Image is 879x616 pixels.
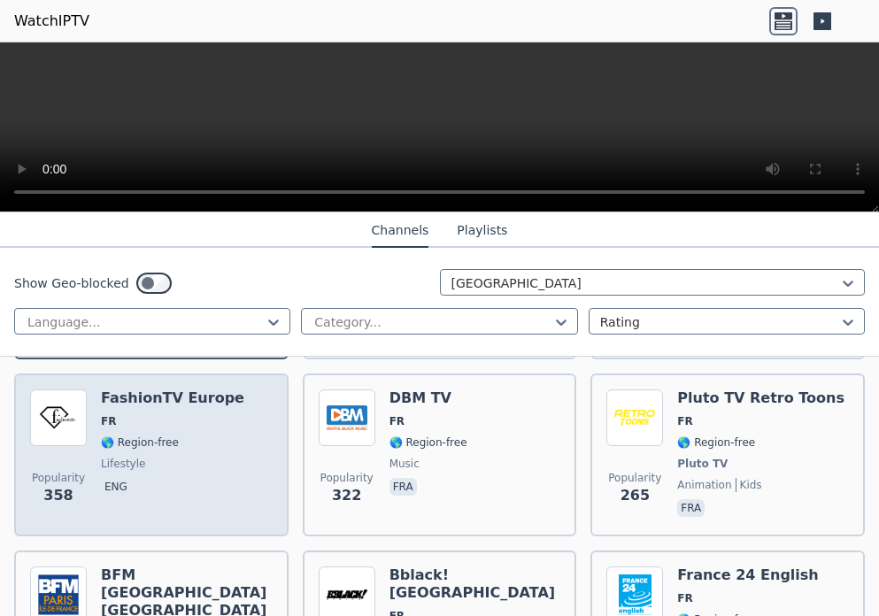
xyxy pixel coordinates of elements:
span: FR [389,414,405,428]
img: Pluto TV Retro Toons [606,389,663,446]
p: eng [101,478,131,496]
h6: Bblack! [GEOGRAPHIC_DATA] [389,566,561,602]
span: 322 [332,485,361,506]
span: lifestyle [101,457,145,471]
h6: DBM TV [389,389,467,407]
h6: Pluto TV Retro Toons [677,389,844,407]
span: Pluto TV [677,457,728,471]
p: fra [389,478,417,496]
span: 358 [43,485,73,506]
span: Popularity [32,471,85,485]
button: Playlists [457,214,507,248]
img: DBM TV [319,389,375,446]
span: FR [101,414,116,428]
img: FashionTV Europe [30,389,87,446]
h6: France 24 English [677,566,818,584]
span: animation [677,478,731,492]
span: FR [677,414,692,428]
span: music [389,457,420,471]
span: kids [736,478,762,492]
span: 265 [621,485,650,506]
span: 🌎 Region-free [677,435,755,450]
p: fra [677,499,705,517]
a: WatchIPTV [14,11,89,32]
span: FR [677,591,692,605]
h6: FashionTV Europe [101,389,244,407]
button: Channels [372,214,429,248]
span: 🌎 Region-free [101,435,179,450]
span: Popularity [608,471,661,485]
span: Popularity [320,471,374,485]
span: 🌎 Region-free [389,435,467,450]
label: Show Geo-blocked [14,274,129,292]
